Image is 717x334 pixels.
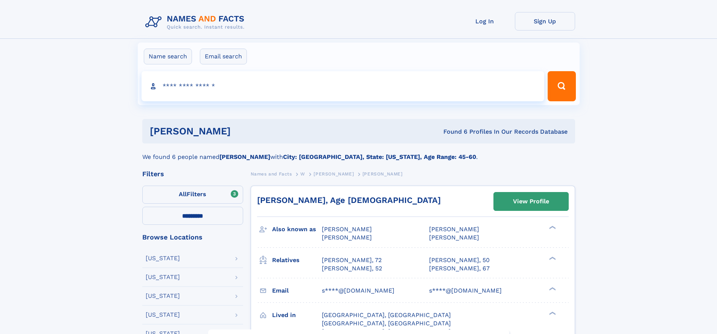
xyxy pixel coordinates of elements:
[142,234,243,241] div: Browse Locations
[142,171,243,177] div: Filters
[548,71,575,101] button: Search Button
[337,128,568,136] div: Found 6 Profiles In Our Records Database
[251,169,292,178] a: Names and Facts
[322,311,451,319] span: [GEOGRAPHIC_DATA], [GEOGRAPHIC_DATA]
[142,143,575,162] div: We found 6 people named with .
[547,286,556,291] div: ❯
[494,192,568,210] a: View Profile
[547,256,556,261] div: ❯
[219,153,270,160] b: [PERSON_NAME]
[146,274,180,280] div: [US_STATE]
[455,12,515,31] a: Log In
[300,169,305,178] a: W
[322,320,451,327] span: [GEOGRAPHIC_DATA], [GEOGRAPHIC_DATA]
[322,226,372,233] span: [PERSON_NAME]
[150,127,337,136] h1: [PERSON_NAME]
[515,12,575,31] a: Sign Up
[200,49,247,64] label: Email search
[314,169,354,178] a: [PERSON_NAME]
[513,193,549,210] div: View Profile
[322,234,372,241] span: [PERSON_NAME]
[314,171,354,177] span: [PERSON_NAME]
[429,234,479,241] span: [PERSON_NAME]
[272,223,322,236] h3: Also known as
[142,71,545,101] input: search input
[142,12,251,32] img: Logo Names and Facts
[547,311,556,316] div: ❯
[179,191,187,198] span: All
[283,153,476,160] b: City: [GEOGRAPHIC_DATA], State: [US_STATE], Age Range: 45-60
[144,49,192,64] label: Name search
[429,226,479,233] span: [PERSON_NAME]
[300,171,305,177] span: W
[272,284,322,297] h3: Email
[146,255,180,261] div: [US_STATE]
[146,312,180,318] div: [US_STATE]
[429,256,490,264] a: [PERSON_NAME], 50
[322,256,382,264] a: [PERSON_NAME], 72
[272,309,322,322] h3: Lived in
[257,195,441,205] a: [PERSON_NAME], Age [DEMOGRAPHIC_DATA]
[146,293,180,299] div: [US_STATE]
[429,264,490,273] a: [PERSON_NAME], 67
[547,225,556,230] div: ❯
[362,171,403,177] span: [PERSON_NAME]
[272,254,322,267] h3: Relatives
[322,264,382,273] a: [PERSON_NAME], 52
[142,186,243,204] label: Filters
